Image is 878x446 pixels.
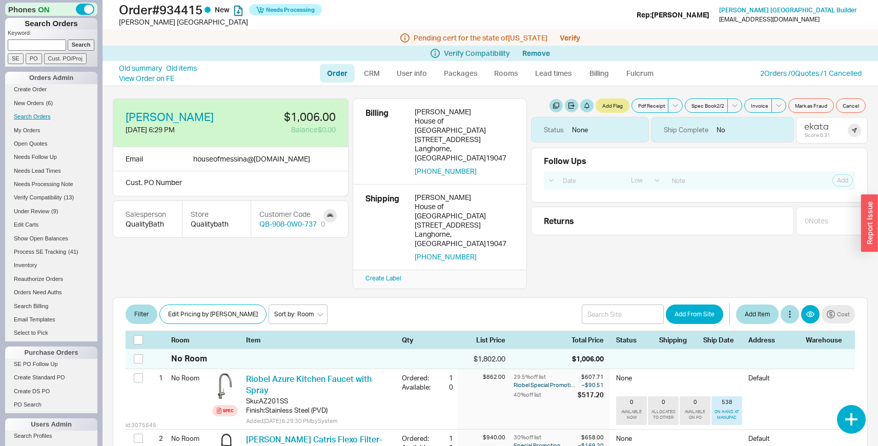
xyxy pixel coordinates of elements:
a: Billing [581,64,617,83]
div: Sku: [246,396,259,406]
span: New [215,5,230,14]
a: Email Templates [5,314,97,325]
a: Verify [560,33,580,42]
div: Qty [402,335,453,344]
div: 1 [435,434,453,443]
a: PO Search [5,399,97,410]
button: Add Flag [596,98,629,113]
span: Pdf Receipt [638,102,665,110]
a: Create Order [5,84,97,95]
button: Invoice [744,98,772,113]
a: Verify Compatibility(13) [5,192,97,203]
a: Open Quotes [5,138,97,149]
h1: Search Orders [5,18,97,29]
span: Needs Processing Note [14,181,73,187]
div: 0 Note s [805,216,828,226]
div: 1 [435,373,453,382]
div: Riobel Special Promotion [514,381,576,389]
button: Pdf Receipt [631,98,668,113]
div: Total Price [571,335,610,344]
div: [DATE] 6:29 PM [126,125,229,135]
div: Room [171,335,208,344]
div: $862.00 [457,373,505,381]
a: New Orders(6) [5,98,97,109]
div: Ship Complete [664,125,708,134]
button: Add Item [736,305,779,324]
div: 538 [722,398,732,406]
span: Add Flag [602,102,623,110]
div: – $90.51 [578,381,604,389]
span: ( 9 ) [51,208,58,214]
div: 30 % off list [514,434,576,441]
span: ( 6 ) [46,100,53,106]
a: Create Standard PO [5,372,97,383]
a: 2Orders /0Quotes /1 Cancelled [760,69,862,77]
div: 0 [630,398,634,406]
a: Needs Processing Note [5,179,97,190]
div: House of [GEOGRAPHIC_DATA] [415,116,514,135]
span: Needs Follow Up [14,154,57,160]
div: $1,006.00 [237,111,336,123]
input: PO [26,53,42,64]
div: Orders Admin [5,72,97,84]
div: [STREET_ADDRESS] [415,135,514,144]
div: Follow Ups [544,156,586,166]
div: [STREET_ADDRESS] [415,220,514,230]
div: Langhorne , [GEOGRAPHIC_DATA] 19047 [415,144,514,163]
span: Add From Site [675,308,714,320]
a: Riobel Azure Kitchen Faucet with Spray [246,374,372,395]
a: Reauthorize Orders [5,274,97,285]
div: Returns [544,215,789,227]
div: Score: 0.31 [805,132,830,138]
span: ON [38,4,50,15]
input: Search Site [582,305,664,324]
div: $658.00 [578,434,604,441]
a: Lead times [527,64,579,83]
button: Cancel [836,98,866,113]
div: Status [544,125,564,134]
button: Cost [822,305,855,323]
span: Pending cert for the state of [US_STATE] [414,34,547,42]
div: AZ201SS [259,396,288,406]
div: ALLOCATED TO OTHER [650,409,677,420]
span: Invoice [751,102,768,110]
div: Rep: [PERSON_NAME] [637,10,709,20]
span: ( 13 ) [64,194,74,200]
a: Search Billing [5,301,97,312]
div: Status [616,335,653,344]
input: Search [68,39,95,50]
div: Available: [402,382,435,392]
div: ON HAND AT MANUFAC [713,409,740,420]
a: CRM [357,64,387,83]
div: Customer Code [259,209,325,219]
div: Billing [365,107,406,176]
a: [PERSON_NAME] [126,111,214,123]
div: No [651,117,794,143]
a: [PERSON_NAME] [GEOGRAPHIC_DATA], Builder [719,7,857,14]
span: Mark as Fraud [795,102,827,110]
a: Process SE Tracking(41) [5,247,97,257]
a: Fulcrum [619,64,661,83]
div: $517.20 [578,390,604,399]
a: Select to Pick [5,328,97,338]
div: AVAILABLE ON PO [682,409,708,420]
div: Added [DATE] 6:29:30 PM by System [246,417,394,425]
a: Needs Follow Up [5,152,97,163]
div: Default [748,373,800,396]
button: Add From Site [666,305,723,324]
div: None [572,125,588,134]
a: Under Review(9) [5,206,97,217]
div: No Room [171,369,208,387]
input: Note [666,174,781,188]
button: Add [832,174,853,187]
div: 1 [150,369,163,387]
div: Ordered: [402,373,435,382]
div: Balance $0.00 [237,125,336,135]
a: Create Label [365,274,401,282]
span: New Orders [14,100,44,106]
div: List Price [457,335,505,344]
span: Under Review [14,208,49,214]
div: Cust. PO Number [113,171,349,196]
div: 0 [321,219,325,229]
div: Ship Date [703,335,742,344]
